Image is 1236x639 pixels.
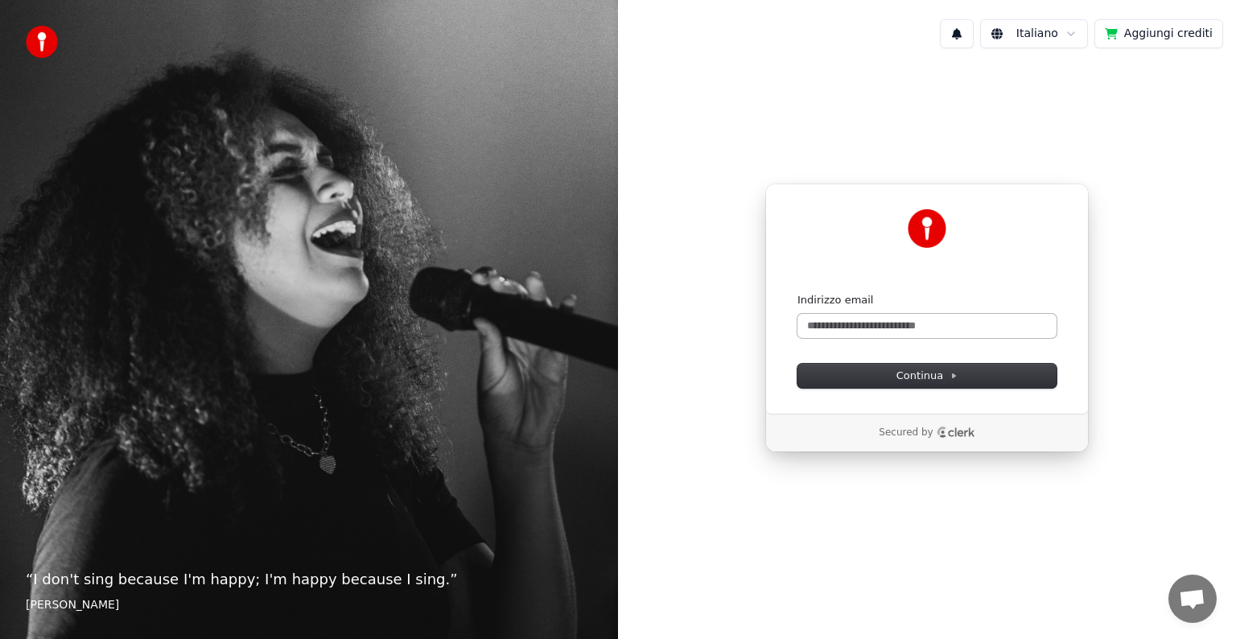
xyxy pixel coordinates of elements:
[879,427,933,439] p: Secured by
[896,369,958,383] span: Continua
[937,427,975,438] a: Clerk logo
[26,597,592,613] footer: [PERSON_NAME]
[797,293,873,307] label: Indirizzo email
[26,568,592,591] p: “ I don't sing because I'm happy; I'm happy because I sing. ”
[26,26,58,58] img: youka
[908,209,946,248] img: Youka
[1094,19,1223,48] button: Aggiungi crediti
[797,364,1057,388] button: Continua
[1168,575,1217,623] div: Aprire la chat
